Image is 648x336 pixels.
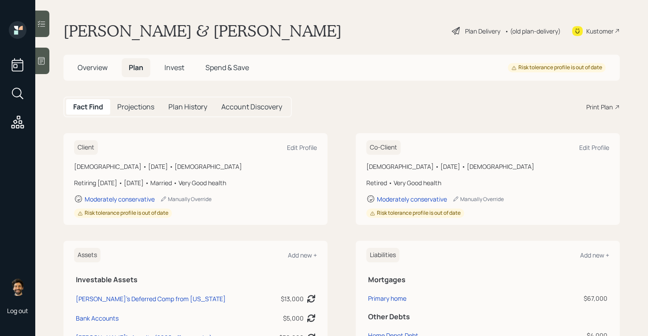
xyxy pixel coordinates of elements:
h5: Plan History [168,103,207,111]
div: Risk tolerance profile is out of date [370,209,461,217]
div: Bank Accounts [76,314,119,323]
div: Log out [7,306,28,315]
h6: Client [74,140,98,155]
div: Retired • Very Good health [366,178,609,187]
div: • (old plan-delivery) [505,26,561,36]
div: [DEMOGRAPHIC_DATA] • [DATE] • [DEMOGRAPHIC_DATA] [74,162,317,171]
div: $5,000 [283,314,304,323]
div: Edit Profile [579,143,609,152]
div: Moderately conservative [377,195,447,203]
div: $13,000 [281,294,304,303]
div: Edit Profile [287,143,317,152]
div: [DEMOGRAPHIC_DATA] • [DATE] • [DEMOGRAPHIC_DATA] [366,162,609,171]
h6: Co-Client [366,140,401,155]
div: Print Plan [586,102,613,112]
h5: Fact Find [73,103,103,111]
div: Moderately conservative [85,195,155,203]
div: Manually Override [160,195,212,203]
span: Spend & Save [205,63,249,72]
div: [PERSON_NAME]'s Deferred Comp from [US_STATE] [76,294,226,303]
div: Risk tolerance profile is out of date [78,209,168,217]
h5: Mortgages [368,276,607,284]
span: Overview [78,63,108,72]
h1: [PERSON_NAME] & [PERSON_NAME] [63,21,342,41]
span: Invest [164,63,184,72]
h5: Other Debts [368,313,607,321]
h6: Assets [74,248,101,262]
img: eric-schwartz-headshot.png [9,278,26,296]
div: Add new + [580,251,609,259]
div: Manually Override [452,195,504,203]
div: Risk tolerance profile is out of date [511,64,602,71]
span: Plan [129,63,143,72]
div: Kustomer [586,26,614,36]
h6: Liabilities [366,248,399,262]
h5: Account Discovery [221,103,282,111]
div: Retiring [DATE] • [DATE] • Married • Very Good health [74,178,317,187]
div: Plan Delivery [465,26,500,36]
div: $67,000 [529,294,607,303]
div: Add new + [288,251,317,259]
h5: Investable Assets [76,276,315,284]
h5: Projections [117,103,154,111]
div: Primary home [368,294,406,303]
